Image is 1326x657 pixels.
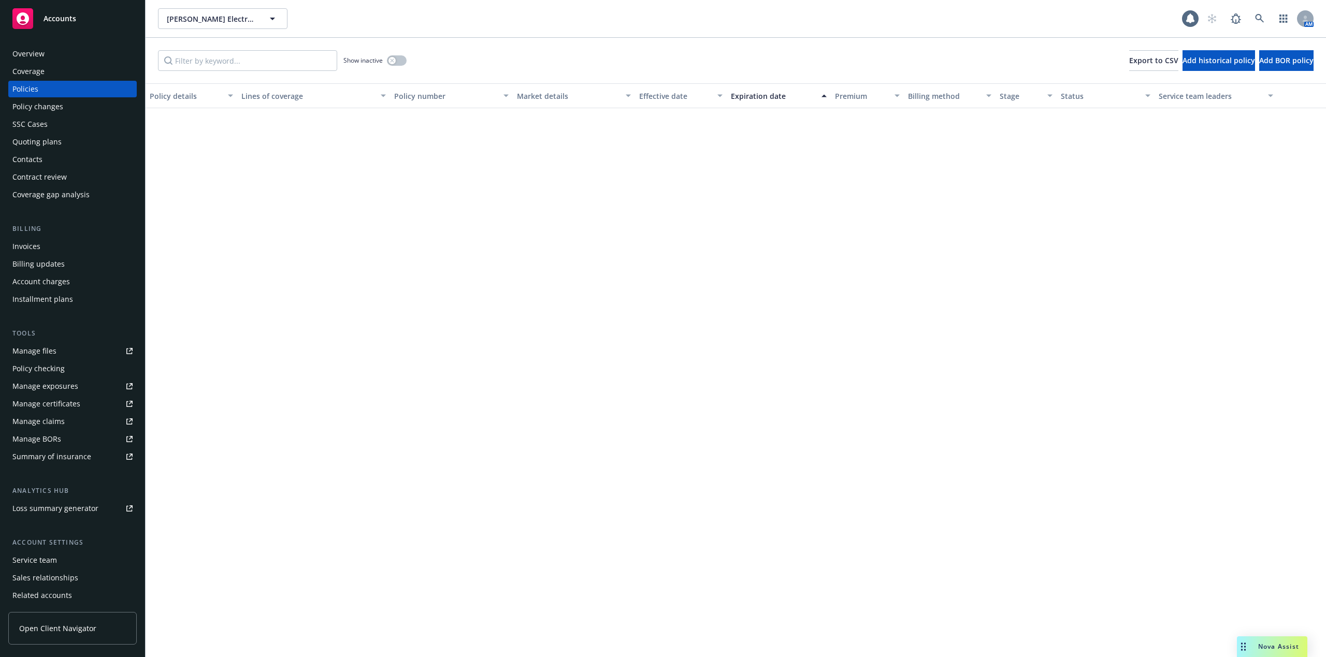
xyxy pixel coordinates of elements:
[241,91,374,101] div: Lines of coverage
[12,46,45,62] div: Overview
[12,500,98,517] div: Loss summary generator
[1249,8,1270,29] a: Search
[12,570,78,586] div: Sales relationships
[12,291,73,308] div: Installment plans
[908,91,980,101] div: Billing method
[343,56,383,65] span: Show inactive
[8,431,137,447] a: Manage BORs
[12,343,56,359] div: Manage files
[8,151,137,168] a: Contacts
[8,537,137,548] div: Account settings
[8,224,137,234] div: Billing
[8,4,137,33] a: Accounts
[8,360,137,377] a: Policy checking
[8,63,137,80] a: Coverage
[8,46,137,62] a: Overview
[8,238,137,255] a: Invoices
[12,273,70,290] div: Account charges
[237,83,390,108] button: Lines of coverage
[390,83,512,108] button: Policy number
[1057,83,1155,108] button: Status
[12,134,62,150] div: Quoting plans
[8,273,137,290] a: Account charges
[1259,55,1314,65] span: Add BOR policy
[12,186,90,203] div: Coverage gap analysis
[8,98,137,115] a: Policy changes
[1226,8,1246,29] a: Report a Bug
[635,83,727,108] button: Effective date
[8,552,137,568] a: Service team
[1000,91,1041,101] div: Stage
[996,83,1057,108] button: Stage
[12,448,91,465] div: Summary of insurance
[12,396,80,412] div: Manage certificates
[146,83,237,108] button: Policy details
[44,14,76,23] span: Accounts
[12,98,63,115] div: Policy changes
[1061,91,1139,101] div: Status
[8,116,137,133] a: SSC Cases
[513,83,635,108] button: Market details
[8,396,137,412] a: Manage certificates
[1183,50,1255,71] button: Add historical policy
[19,623,96,634] span: Open Client Navigator
[8,81,137,97] a: Policies
[835,91,889,101] div: Premium
[904,83,996,108] button: Billing method
[727,83,831,108] button: Expiration date
[12,81,38,97] div: Policies
[8,134,137,150] a: Quoting plans
[12,151,42,168] div: Contacts
[1159,91,1261,101] div: Service team leaders
[8,413,137,430] a: Manage claims
[1129,55,1178,65] span: Export to CSV
[8,448,137,465] a: Summary of insurance
[8,378,137,395] a: Manage exposures
[1237,636,1250,657] div: Drag to move
[8,186,137,203] a: Coverage gap analysis
[8,343,137,359] a: Manage files
[639,91,711,101] div: Effective date
[12,413,65,430] div: Manage claims
[12,169,67,185] div: Contract review
[12,431,61,447] div: Manage BORs
[12,256,65,272] div: Billing updates
[1183,55,1255,65] span: Add historical policy
[12,378,78,395] div: Manage exposures
[8,291,137,308] a: Installment plans
[8,486,137,496] div: Analytics hub
[8,570,137,586] a: Sales relationships
[1129,50,1178,71] button: Export to CSV
[1237,636,1307,657] button: Nova Assist
[8,587,137,604] a: Related accounts
[1259,50,1314,71] button: Add BOR policy
[12,63,45,80] div: Coverage
[158,50,337,71] input: Filter by keyword...
[158,8,287,29] button: [PERSON_NAME] Electronics, LLC
[1155,83,1277,108] button: Service team leaders
[394,91,497,101] div: Policy number
[12,360,65,377] div: Policy checking
[1202,8,1222,29] a: Start snowing
[167,13,256,24] span: [PERSON_NAME] Electronics, LLC
[1258,642,1299,651] span: Nova Assist
[1273,8,1294,29] a: Switch app
[731,91,815,101] div: Expiration date
[517,91,619,101] div: Market details
[12,116,48,133] div: SSC Cases
[8,169,137,185] a: Contract review
[831,83,904,108] button: Premium
[12,587,72,604] div: Related accounts
[12,238,40,255] div: Invoices
[150,91,222,101] div: Policy details
[8,500,137,517] a: Loss summary generator
[8,328,137,339] div: Tools
[8,256,137,272] a: Billing updates
[12,552,57,568] div: Service team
